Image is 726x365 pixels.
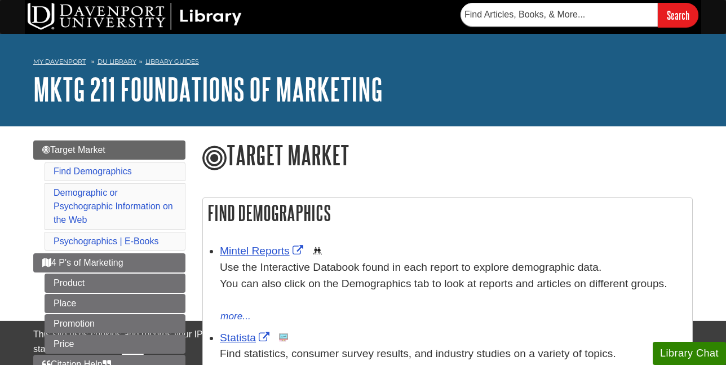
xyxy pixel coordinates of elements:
a: Product [45,274,185,293]
input: Find Articles, Books, & More... [461,3,658,27]
a: Link opens in new window [220,332,272,344]
span: 4 P's of Marketing [42,258,123,267]
a: Target Market [33,140,185,160]
h2: Find Demographics [203,198,692,228]
img: DU Library [28,3,242,30]
button: Library Chat [653,342,726,365]
a: MKTG 211 Foundations of Marketing [33,72,383,107]
div: Use the Interactive Databook found in each report to explore demographic data. You can also click... [220,260,687,308]
span: Target Market [42,145,105,155]
a: Place [45,294,185,313]
p: Find statistics, consumer survey results, and industry studies on a variety of topics. [220,346,687,362]
nav: breadcrumb [33,54,693,72]
a: Price [45,335,185,354]
a: 4 P's of Marketing [33,253,185,272]
a: Find Demographics [54,166,132,176]
input: Search [658,3,698,27]
a: Link opens in new window [220,245,306,257]
form: Searches DU Library's articles, books, and more [461,3,698,27]
img: Statistics [279,333,288,342]
h1: Target Market [202,140,693,172]
a: DU Library [98,58,136,65]
a: Demographic or Psychographic Information on the Web [54,188,173,225]
a: Promotion [45,314,185,333]
img: Demographics [313,247,322,256]
a: My Davenport [33,57,86,67]
button: more... [220,309,251,324]
a: Library Guides [145,58,199,65]
a: Psychographics | E-Books [54,236,158,246]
